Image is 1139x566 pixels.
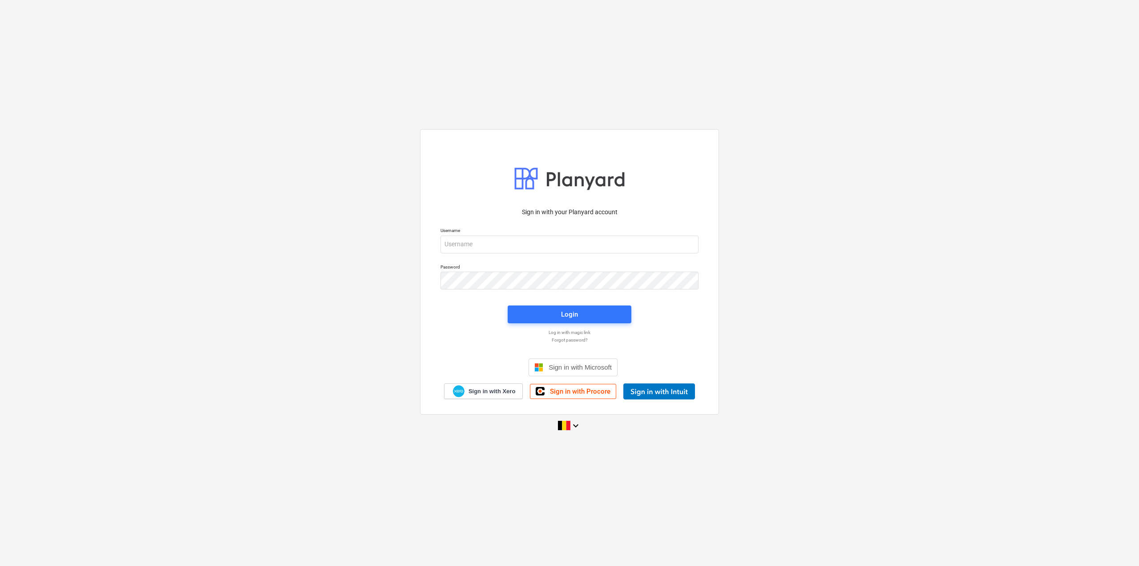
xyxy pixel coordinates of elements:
img: Xero logo [453,385,464,397]
span: Sign in with Procore [550,387,610,395]
p: Password [440,264,699,272]
span: Sign in with Xero [469,387,515,395]
a: Sign in with Procore [530,384,616,399]
img: Microsoft logo [534,363,543,372]
a: Log in with magic link [436,330,703,335]
a: Sign in with Xero [444,383,523,399]
input: Username [440,236,699,253]
div: Login [561,309,578,320]
p: Username [440,228,699,235]
span: Sign in with Microsoft [549,363,612,371]
p: Sign in with your Planyard account [440,208,699,217]
a: Forgot password? [436,337,703,343]
button: Login [508,305,631,323]
i: keyboard_arrow_down [570,420,581,431]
